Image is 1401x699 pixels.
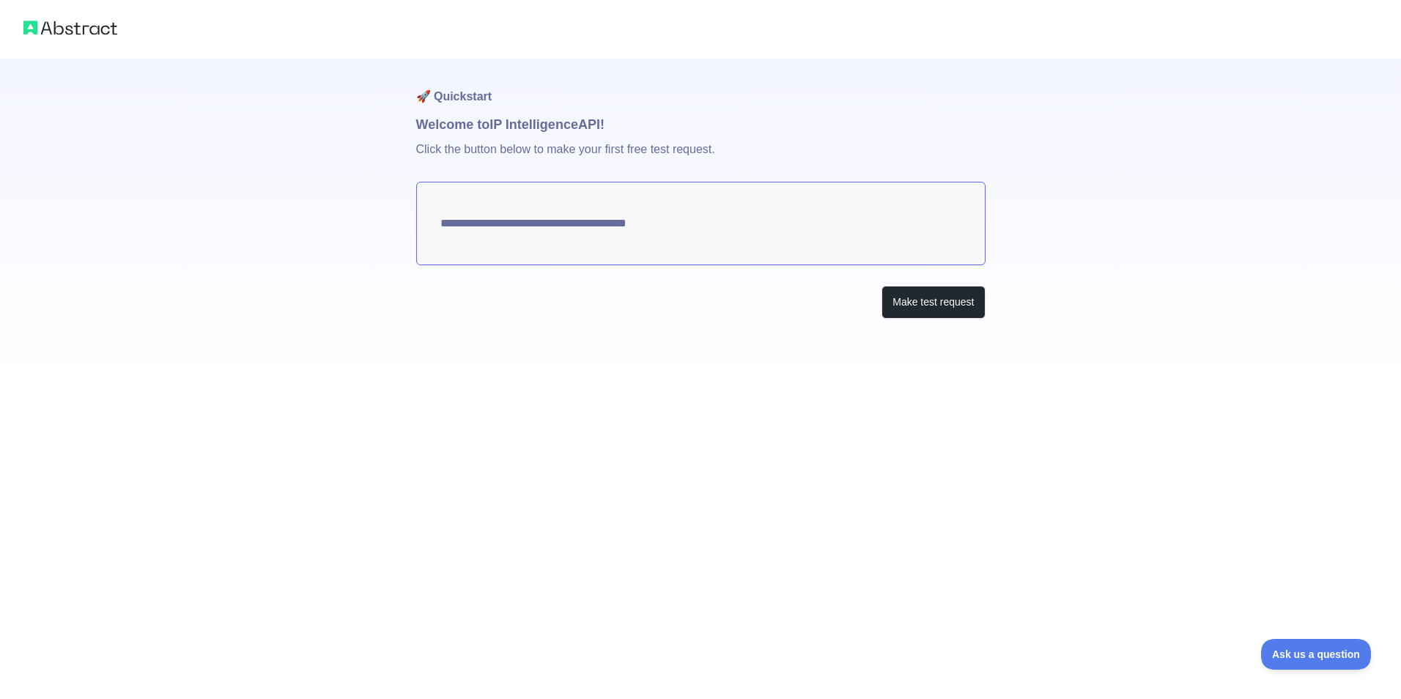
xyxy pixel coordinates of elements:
[1261,639,1372,670] iframe: Toggle Customer Support
[416,114,986,135] h1: Welcome to IP Intelligence API!
[23,18,117,38] img: Abstract logo
[881,286,985,319] button: Make test request
[416,59,986,114] h1: 🚀 Quickstart
[416,135,986,182] p: Click the button below to make your first free test request.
